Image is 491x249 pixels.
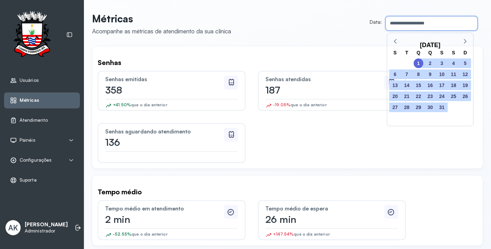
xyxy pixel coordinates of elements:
span: segunda-feira, 27 de janeiro de 2025 [390,102,400,112]
span: sexta-feira, 31 de janeiro de 2025 [437,102,447,112]
div: T [401,49,413,58]
span: quarta-feira, 29 de janeiro de 2025 [414,102,423,112]
div: Data: [370,19,382,25]
span: quarta-feira, 8 de janeiro de 2025 [414,69,423,79]
div: Q [413,49,424,58]
span: Suporte [20,177,37,183]
span: segunda-feira, 6 de janeiro de 2025 [390,69,400,79]
span: sábado, 18 de janeiro de 2025 [449,80,458,90]
div: 358 [105,85,191,95]
div: S [436,49,448,58]
p: Administrador [25,228,68,234]
a: Atendimento [10,117,74,124]
span: Configurações [20,157,52,163]
div: que o dia anterior [113,102,167,110]
img: Logotipo do estabelecimento [7,11,57,59]
div: S [448,49,459,58]
span: quarta-feira, 1 de janeiro de 2025 [414,58,423,68]
span: -52.55% [113,231,131,237]
span: domingo, 12 de janeiro de 2025 [460,69,470,79]
span: Painéis [20,137,35,143]
span: domingo, 19 de janeiro de 2025 [460,80,470,90]
span: sábado, 25 de janeiro de 2025 [449,91,458,101]
span: domingo, 26 de janeiro de 2025 [460,91,470,101]
span: quarta-feira, 15 de janeiro de 2025 [414,80,423,90]
div: 187 [265,85,351,95]
span: terça-feira, 28 de janeiro de 2025 [402,102,412,112]
span: terça-feira, 21 de janeiro de 2025 [402,91,412,101]
div: Senhas [98,58,477,67]
div: 136 [105,138,191,147]
p: Métricas [92,12,231,25]
span: quinta-feira, 9 de janeiro de 2025 [425,69,435,79]
div: Tempo médio [98,188,477,196]
span: sexta-feira, 10 de janeiro de 2025 [437,69,447,79]
span: +41.50% [113,102,131,107]
p: [PERSON_NAME] [25,221,68,228]
div: D [459,49,471,58]
a: Métricas [10,97,74,104]
div: 2 min [105,215,191,224]
a: Usuários [10,77,74,84]
div: [DATE] [417,40,443,50]
span: Atendimento [20,117,48,123]
div: Acompanhe as métricas de atendimento da sua clínica [92,28,231,35]
div: que o dia anterior [273,102,327,110]
div: S [389,49,401,58]
span: domingo, 5 de janeiro de 2025 [460,58,470,68]
span: segunda-feira, 13 de janeiro de 2025 [390,80,400,90]
span: quinta-feira, 30 de janeiro de 2025 [425,102,435,112]
span: sexta-feira, 17 de janeiro de 2025 [437,80,447,90]
span: sábado, 11 de janeiro de 2025 [449,69,458,79]
span: terça-feira, 7 de janeiro de 2025 [402,69,412,79]
div: Tempo médio de espera [265,205,382,212]
div: Senhas aguardando atendimento [105,128,222,135]
div: que o dia anterior [113,231,168,240]
span: segunda-feira, 20 de janeiro de 2025 [390,91,400,101]
span: quarta-feira, 22 de janeiro de 2025 [414,91,423,101]
span: sexta-feira, 24 de janeiro de 2025 [437,91,447,101]
div: Tempo médio em atendimento [105,205,222,212]
div: Q [424,49,436,58]
div: que o dia anterior [273,231,330,240]
div: Senhas emitidas [105,76,222,83]
span: sexta-feira, 3 de janeiro de 2025 [437,58,447,68]
span: quinta-feira, 23 de janeiro de 2025 [425,91,435,101]
span: -19.05% [273,102,291,107]
span: Usuários [20,77,39,83]
span: Métricas [20,97,39,103]
span: quinta-feira, 16 de janeiro de 2025 [425,80,435,90]
span: +147.54% [273,231,294,237]
div: 26 min [265,215,351,224]
span: quinta-feira, 2 de janeiro de 2025 [425,58,435,68]
span: terça-feira, 14 de janeiro de 2025 [402,80,412,90]
span: sábado, 4 de janeiro de 2025 [449,58,458,68]
div: Senhas atendidas [265,76,382,83]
